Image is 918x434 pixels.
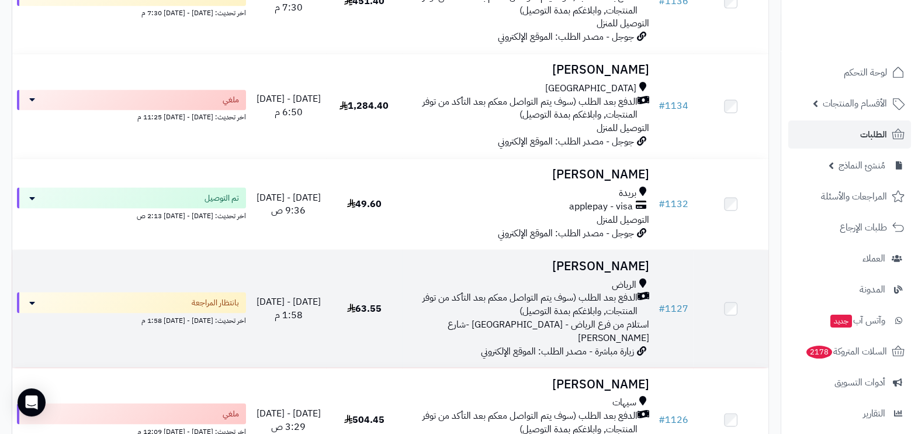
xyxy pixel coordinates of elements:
[788,306,911,335] a: وآتس آبجديد
[612,278,636,291] span: الرياض
[344,412,384,426] span: 504.45
[498,30,634,44] span: جوجل - مصدر الطلب: الموقع الإلكتروني
[17,208,246,221] div: اخر تحديث: [DATE] - [DATE] 2:13 ص
[257,406,321,433] span: [DATE] - [DATE] 3:29 ص
[860,281,885,298] span: المدونة
[407,95,638,122] span: الدفع بعد الطلب (سوف يتم التواصل معكم بعد التأكد من توفر المنتجات, وابلاغكم بمدة التوصيل)
[545,82,636,95] span: [GEOGRAPHIC_DATA]
[448,317,649,345] span: استلام من فرع الرياض - [GEOGRAPHIC_DATA] -شارع [PERSON_NAME]
[407,377,649,391] h3: [PERSON_NAME]
[257,190,321,218] span: [DATE] - [DATE] 9:36 ص
[829,312,885,329] span: وآتس آب
[659,99,665,113] span: #
[619,187,636,200] span: بريدة
[834,374,885,391] span: أدوات التسويق
[659,99,688,113] a: #1134
[788,120,911,149] a: الطلبات
[659,197,688,211] a: #1132
[17,313,246,325] div: اخر تحديث: [DATE] - [DATE] 1:58 م
[830,315,852,328] span: جديد
[788,244,911,273] a: العملاء
[788,182,911,211] a: المراجعات والأسئلة
[498,226,634,240] span: جوجل - مصدر الطلب: الموقع الإلكتروني
[569,199,633,213] span: applepay - visa
[257,294,321,322] span: [DATE] - [DATE] 1:58 م
[788,58,911,87] a: لوحة التحكم
[788,368,911,397] a: أدوات التسويق
[612,395,636,409] span: سيهات
[823,95,887,112] span: الأقسام والمنتجات
[821,188,887,205] span: المراجعات والأسئلة
[17,6,246,18] div: اخر تحديث: [DATE] - [DATE] 7:30 م
[860,126,887,143] span: الطلبات
[223,408,239,419] span: ملغي
[407,291,638,318] span: الدفع بعد الطلب (سوف يتم التواصل معكم بعد التأكد من توفر المنتجات, وابلاغكم بمدة التوصيل)
[597,121,649,135] span: التوصيل للمنزل
[659,301,688,315] a: #1127
[863,405,885,422] span: التقارير
[788,337,911,366] a: السلات المتروكة2178
[839,11,907,35] img: logo-2.png
[659,412,665,426] span: #
[257,92,321,119] span: [DATE] - [DATE] 6:50 م
[788,399,911,428] a: التقارير
[192,297,239,308] span: بانتظار المراجعة
[347,301,382,315] span: 63.55
[407,259,649,273] h3: [PERSON_NAME]
[805,345,833,359] span: 2178
[862,250,885,267] span: العملاء
[788,213,911,242] a: طلبات الإرجاع
[340,99,389,113] span: 1,284.40
[407,63,649,77] h3: [PERSON_NAME]
[839,157,885,174] span: مُنشئ النماذج
[659,301,665,315] span: #
[481,344,634,358] span: زيارة مباشرة - مصدر الطلب: الموقع الإلكتروني
[498,135,634,149] span: جوجل - مصدر الطلب: الموقع الإلكتروني
[659,412,688,426] a: #1126
[223,94,239,106] span: ملغي
[17,110,246,122] div: اخر تحديث: [DATE] - [DATE] 11:25 م
[844,64,887,81] span: لوحة التحكم
[659,197,665,211] span: #
[840,219,887,236] span: طلبات الإرجاع
[407,168,649,181] h3: [PERSON_NAME]
[347,197,382,211] span: 49.60
[18,388,46,416] div: Open Intercom Messenger
[597,212,649,226] span: التوصيل للمنزل
[597,16,649,30] span: التوصيل للمنزل
[788,275,911,304] a: المدونة
[805,343,887,360] span: السلات المتروكة
[205,192,239,204] span: تم التوصيل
